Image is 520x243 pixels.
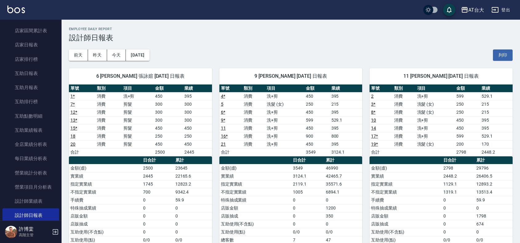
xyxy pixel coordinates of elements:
[442,172,475,180] td: 2448.2
[480,140,513,148] td: 170
[304,140,330,148] td: 450
[183,108,212,116] td: 300
[330,100,362,108] td: 215
[455,140,480,148] td: 200
[142,196,174,204] td: 0
[493,49,513,61] button: 列印
[19,232,50,238] p: 高階主管
[475,220,513,228] td: 674
[324,204,362,212] td: 1200
[393,132,416,140] td: 消費
[221,126,226,131] a: 11
[291,220,324,228] td: 0
[219,196,292,204] td: 特殊抽成業績
[69,164,142,172] td: 金額(虛)
[475,196,513,204] td: 59.9
[142,228,174,236] td: 0
[393,108,416,116] td: 消費
[142,188,174,196] td: 700
[76,73,205,79] span: 6 [PERSON_NAME] 張詠媗 [DATE] 日報表
[242,84,265,92] th: 類別
[19,226,50,232] h5: 許博棠
[480,148,513,156] td: 2448.2
[219,180,292,188] td: 指定實業績
[142,220,174,228] td: 0
[455,100,480,108] td: 250
[221,102,223,107] a: 5
[69,84,95,92] th: 單號
[442,164,475,172] td: 2798
[475,188,513,196] td: 13513.4
[242,100,265,108] td: 消費
[154,108,183,116] td: 300
[69,188,142,196] td: 不指定實業績
[69,212,142,220] td: 店販金額
[242,124,265,132] td: 消費
[154,84,183,92] th: 金額
[393,116,416,124] td: 消費
[304,148,330,156] td: 3549
[442,180,475,188] td: 1129.1
[69,196,142,204] td: 手續費
[370,180,442,188] td: 指定實業績
[480,124,513,132] td: 395
[291,204,324,212] td: 0
[174,220,212,228] td: 0
[416,116,455,124] td: 洗+剪
[442,228,475,236] td: 0
[174,196,212,204] td: 59.9
[142,172,174,180] td: 2445
[330,140,362,148] td: 395
[455,92,480,100] td: 599
[377,73,505,79] span: 11 [PERSON_NAME] [DATE] 日報表
[324,164,362,172] td: 46990
[304,108,330,116] td: 450
[265,124,304,132] td: 洗+剪
[455,124,480,132] td: 450
[183,84,212,92] th: 業績
[455,116,480,124] td: 450
[455,84,480,92] th: 金額
[126,49,149,61] button: [DATE]
[480,100,513,108] td: 215
[370,196,442,204] td: 手續費
[416,108,455,116] td: 洗髮 (女)
[69,148,95,156] td: 合計
[183,148,212,156] td: 2445
[330,92,362,100] td: 395
[330,132,362,140] td: 800
[2,109,59,123] a: 互助點數明細
[2,38,59,52] a: 店家日報表
[183,140,212,148] td: 450
[370,148,393,156] td: 合計
[174,188,212,196] td: 9342.4
[183,116,212,124] td: 300
[183,132,212,140] td: 250
[95,140,122,148] td: 消費
[455,132,480,140] td: 599
[174,164,212,172] td: 23645
[122,132,154,140] td: 剪髮
[480,116,513,124] td: 395
[2,166,59,180] a: 營業統計分析表
[122,124,154,132] td: 剪髮
[304,92,330,100] td: 450
[370,220,442,228] td: 店販抽成
[2,95,59,109] a: 互助排行榜
[2,137,59,151] a: 全店業績分析表
[291,172,324,180] td: 3124.1
[265,140,304,148] td: 洗+剪
[219,148,242,156] td: 合計
[69,49,88,61] button: 前天
[370,84,393,92] th: 單號
[370,188,442,196] td: 不指定實業績
[475,228,513,236] td: 0
[219,204,292,212] td: 店販金額
[455,108,480,116] td: 250
[475,156,513,164] th: 累計
[154,100,183,108] td: 300
[475,212,513,220] td: 1798
[69,172,142,180] td: 實業績
[304,100,330,108] td: 250
[468,6,484,14] div: AT台大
